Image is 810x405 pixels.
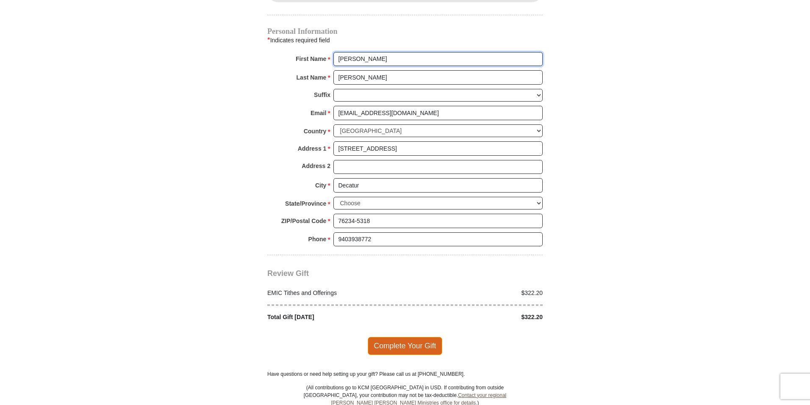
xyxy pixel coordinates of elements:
[267,370,543,378] p: Have questions or need help setting up your gift? Please call us at [PHONE_NUMBER].
[405,313,547,322] div: $322.20
[267,269,309,278] span: Review Gift
[263,313,405,322] div: Total Gift [DATE]
[314,89,330,101] strong: Suffix
[302,160,330,172] strong: Address 2
[267,35,543,46] div: Indicates required field
[298,143,327,154] strong: Address 1
[285,198,326,209] strong: State/Province
[281,215,327,227] strong: ZIP/Postal Code
[296,53,326,65] strong: First Name
[308,233,327,245] strong: Phone
[405,289,547,298] div: $322.20
[304,125,327,137] strong: Country
[297,72,327,83] strong: Last Name
[267,28,543,35] h4: Personal Information
[311,107,326,119] strong: Email
[315,179,326,191] strong: City
[368,337,443,355] span: Complete Your Gift
[263,289,405,298] div: EMIC Tithes and Offerings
